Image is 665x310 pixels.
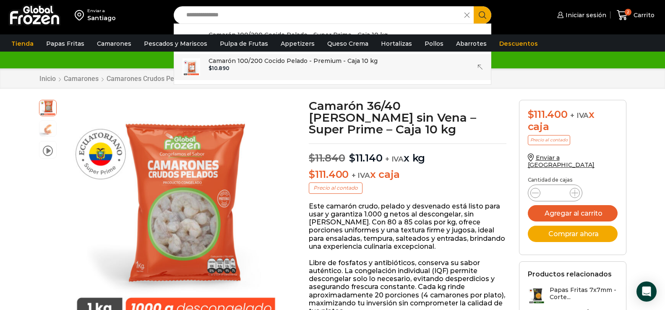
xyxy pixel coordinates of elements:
p: Camarón 100/200 Cocido Pelado - Super Prime - Caja 10 kg [209,30,388,39]
span: 2 [625,9,631,16]
a: Camarones [93,36,136,52]
button: Comprar ahora [528,226,618,242]
bdi: 10.890 [209,65,229,71]
span: + IVA [570,111,589,120]
a: 2 Carrito [615,5,657,25]
a: Camarones [63,75,99,83]
a: Pollos [420,36,448,52]
bdi: 11.840 [309,152,345,164]
button: Agregar al carrito [528,205,618,221]
p: Cantidad de cajas [528,177,618,183]
span: PM04004040 [39,99,56,116]
a: Camarón 100/200 Cocido Pelado - Super Prime - Caja 10 kg $13.390 [174,28,491,54]
h3: Papas Fritas 7x7mm - Corte... [550,287,618,301]
a: Camarones Crudos Pelados sin Vena [106,75,219,83]
a: Descuentos [495,36,542,52]
bdi: 111.400 [309,168,349,180]
h2: Productos relacionados [528,270,612,278]
p: x caja [309,169,506,181]
a: Tienda [7,36,38,52]
span: Iniciar sesión [563,11,606,19]
a: Papas Fritas [42,36,89,52]
p: Este camarón crudo, pelado y desvenado está listo para usar y garantiza 1.000 g netos al desconge... [309,202,506,250]
a: Queso Crema [323,36,373,52]
p: Precio al contado [309,182,362,193]
bdi: 111.400 [528,108,568,120]
span: $ [349,152,355,164]
span: $ [309,168,315,180]
a: Hortalizas [377,36,416,52]
div: Santiago [87,14,116,22]
a: Iniciar sesión [555,7,606,23]
span: + IVA [352,171,370,180]
nav: Breadcrumb [39,75,219,83]
span: $ [309,152,315,164]
button: Search button [474,6,491,24]
img: address-field-icon.svg [75,8,87,22]
a: Inicio [39,75,56,83]
a: Appetizers [276,36,319,52]
div: x caja [528,109,618,133]
a: Pulpa de Frutas [216,36,272,52]
a: Abarrotes [452,36,491,52]
span: $ [209,65,212,71]
input: Product quantity [547,187,563,199]
p: Precio al contado [528,135,570,145]
a: Camarón 100/200 Cocido Pelado - Premium - Caja 10 kg $10.890 [174,54,491,80]
span: Carrito [631,11,655,19]
div: Open Intercom Messenger [636,281,657,302]
a: Pescados y Mariscos [140,36,211,52]
bdi: 11.140 [349,152,382,164]
span: + IVA [385,155,404,163]
p: Camarón 100/200 Cocido Pelado - Premium - Caja 10 kg [209,56,378,65]
span: $ [528,108,534,120]
h1: Camarón 36/40 [PERSON_NAME] sin Vena – Super Prime – Caja 10 kg [309,100,506,135]
div: Enviar a [87,8,116,14]
a: Enviar a [GEOGRAPHIC_DATA] [528,154,595,169]
p: x kg [309,143,506,164]
a: Papas Fritas 7x7mm - Corte... [528,287,618,305]
span: camaron-sin-cascara [39,121,56,138]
